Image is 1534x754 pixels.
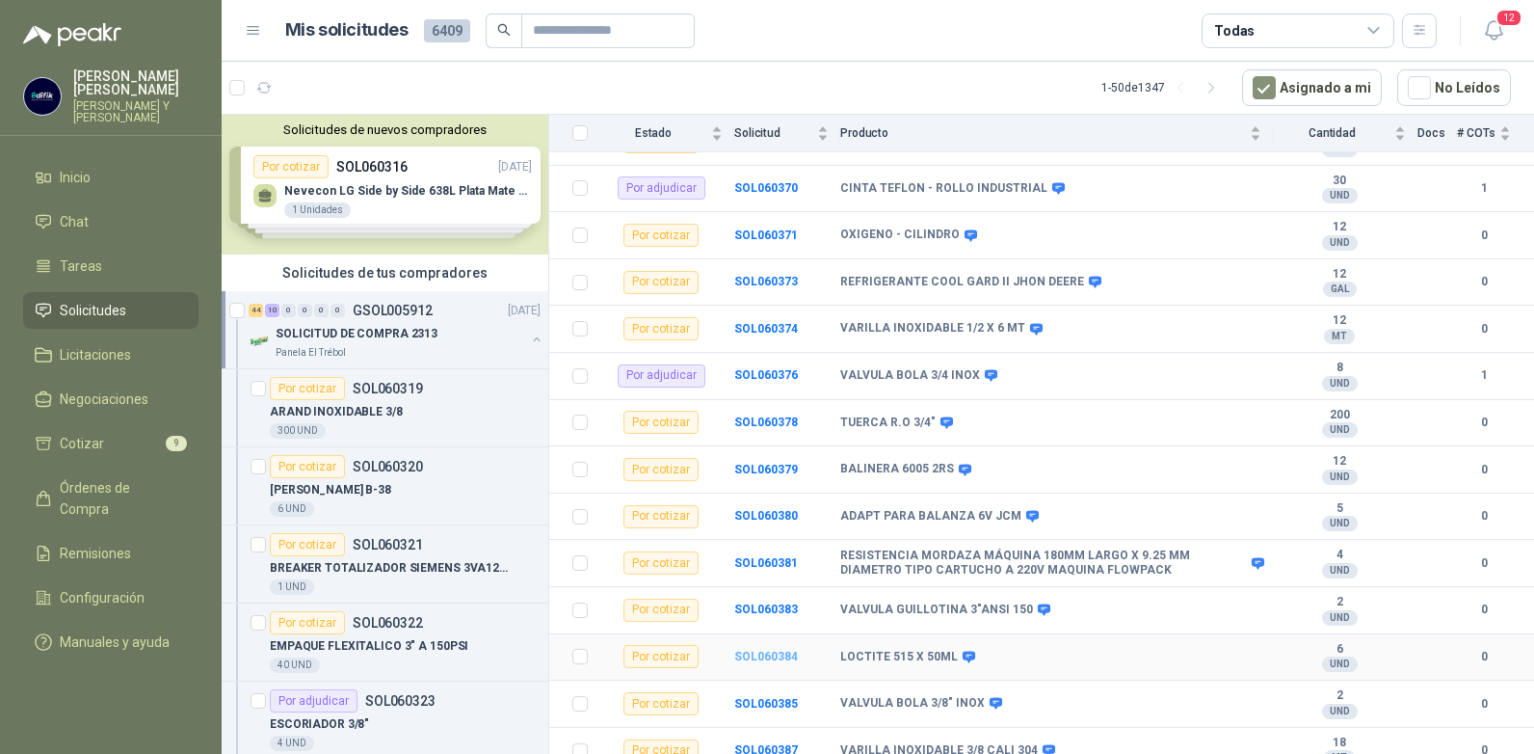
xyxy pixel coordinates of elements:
[1273,361,1406,376] b: 8
[60,211,89,232] span: Chat
[840,321,1025,337] b: VARILLA INOXIDABLE 1/2 X 6 MT
[1273,595,1406,610] b: 2
[24,78,61,115] img: Company Logo
[1322,516,1358,531] div: UND
[1457,507,1511,525] b: 0
[734,697,798,711] a: SOL060385
[23,425,198,462] a: Cotizar9
[23,159,198,196] a: Inicio
[497,23,511,37] span: search
[623,317,699,340] div: Por cotizar
[1495,9,1522,27] span: 12
[1322,657,1358,672] div: UND
[270,559,510,578] p: BREAKER TOTALIZADOR SIEMENS 3VA1220-SEF32-0AA00(140-200)AMP
[1273,736,1406,751] b: 18
[23,23,121,46] img: Logo peakr
[734,650,798,663] a: SOL060384
[599,115,734,152] th: Estado
[1457,273,1511,291] b: 0
[1457,366,1511,385] b: 1
[1273,501,1406,517] b: 5
[222,255,548,291] div: Solicitudes de tus compradores
[1457,554,1511,573] b: 0
[1242,69,1382,106] button: Asignado a mi
[1457,179,1511,198] b: 1
[353,460,423,473] p: SOL060320
[734,126,813,140] span: Solicitud
[623,224,699,247] div: Por cotizar
[270,579,314,595] div: 1 UND
[270,611,345,634] div: Por cotizar
[508,302,541,320] p: [DATE]
[270,501,314,517] div: 6 UND
[1457,461,1511,479] b: 0
[623,411,699,434] div: Por cotizar
[599,126,707,140] span: Estado
[1322,376,1358,391] div: UND
[618,176,705,200] div: Por adjudicar
[60,477,180,520] span: Órdenes de Compra
[734,275,798,288] a: SOL060373
[270,689,357,713] div: Por adjudicar
[1417,115,1457,152] th: Docs
[270,403,403,421] p: ARAND INOXIDABLE 3/8
[1322,235,1358,251] div: UND
[314,304,329,317] div: 0
[270,423,326,439] div: 300 UND
[840,696,985,712] b: VALVULA BOLA 3/8" INOX
[1273,267,1406,283] b: 12
[840,603,1033,618] b: VALVULA GUILLOTINA 3"ANSI 150
[1273,642,1406,658] b: 6
[734,463,798,476] a: SOL060379
[734,229,798,242] a: SOL060371
[840,462,954,477] b: BALINERA 6005 2RS
[623,458,699,481] div: Por cotizar
[331,304,345,317] div: 0
[60,344,131,365] span: Licitaciones
[734,368,798,382] b: SOL060376
[1457,414,1511,432] b: 0
[840,181,1047,197] b: CINTA TEFLON - ROLLO INDUSTRIAL
[1214,20,1255,41] div: Todas
[353,382,423,395] p: SOL060319
[1397,69,1511,106] button: No Leídos
[1324,329,1355,344] div: MT
[1476,13,1511,48] button: 12
[1322,470,1358,485] div: UND
[249,304,263,317] div: 44
[270,481,391,499] p: [PERSON_NAME] B-38
[734,181,798,195] b: SOL060370
[23,579,198,616] a: Configuración
[249,299,544,361] a: 44 10 0 0 0 0 GSOL005912[DATE] Company LogoSOLICITUD DE COMPRA 2313Panela El Trébol
[1273,454,1406,470] b: 12
[1322,610,1358,626] div: UND
[618,364,705,388] div: Por adjudicar
[1322,422,1358,438] div: UND
[1457,648,1511,666] b: 0
[60,256,102,277] span: Tareas
[623,599,699,622] div: Por cotizar
[265,304,279,317] div: 10
[270,715,369,734] p: ESCORIADOR 3/8"
[23,337,198,373] a: Licitaciones
[270,455,345,478] div: Por cotizar
[734,556,798,570] a: SOL060381
[298,304,312,317] div: 0
[1273,126,1390,140] span: Cantidad
[270,533,345,556] div: Por cotizar
[840,126,1246,140] span: Producto
[840,275,1084,290] b: REFRIGERANTE COOL GARD II JHON DEERE
[60,632,170,653] span: Manuales y ayuda
[23,381,198,417] a: Negociaciones
[222,525,548,604] a: Por cotizarSOL060321BREAKER TOTALIZADOR SIEMENS 3VA1220-SEF32-0AA00(140-200)AMP1 UND
[23,470,198,527] a: Órdenes de Compra
[60,167,91,188] span: Inicio
[1322,704,1358,719] div: UND
[734,509,798,523] b: SOL060380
